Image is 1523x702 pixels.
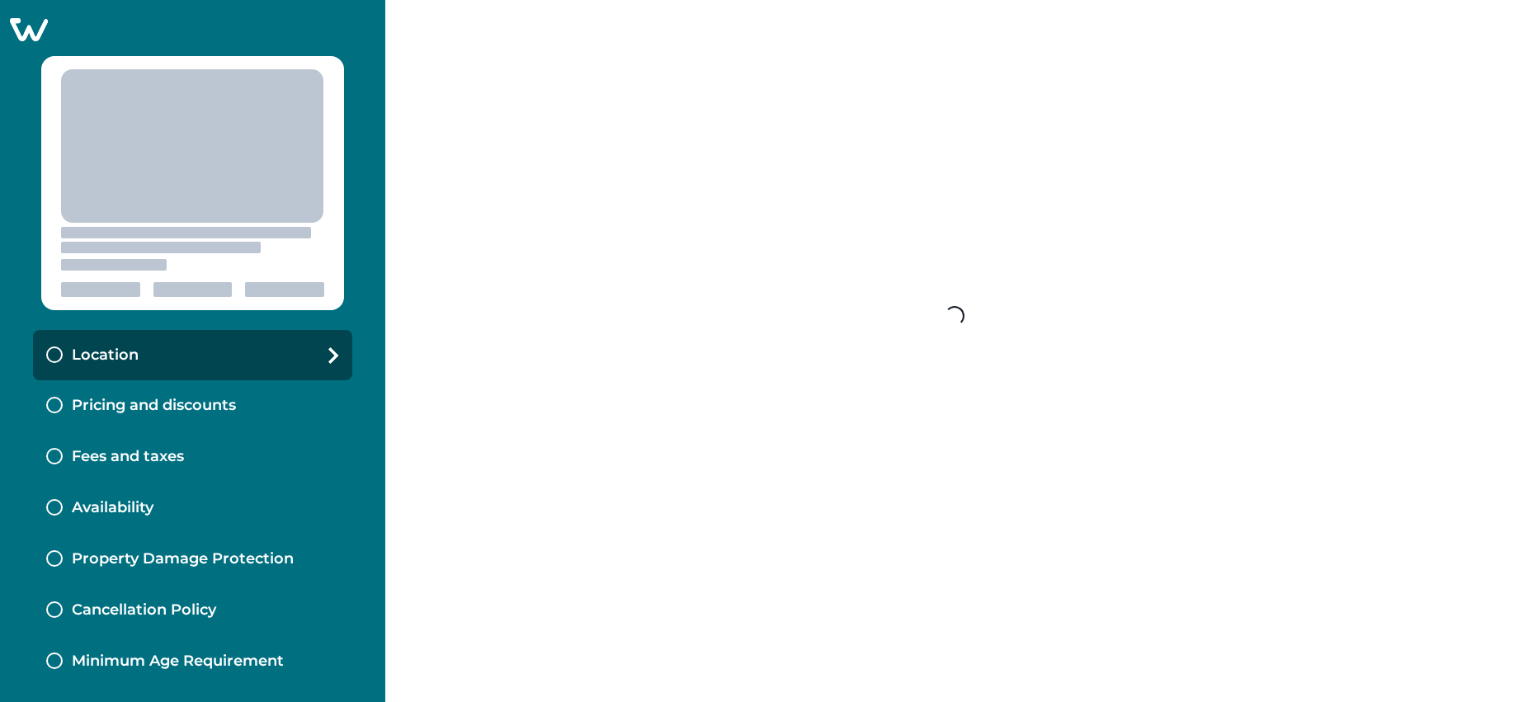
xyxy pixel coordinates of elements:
p: Location [72,346,139,365]
p: Fees and taxes [72,448,184,466]
p: Property Damage Protection [72,550,294,568]
p: Pricing and discounts [72,397,236,415]
p: Cancellation Policy [72,601,216,620]
p: Minimum Age Requirement [72,653,284,671]
p: Availability [72,499,153,517]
